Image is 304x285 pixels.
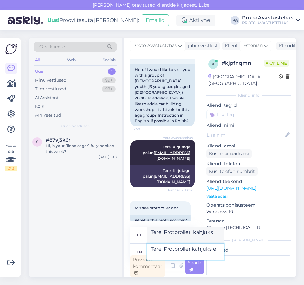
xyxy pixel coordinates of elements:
button: Emailid [142,14,169,26]
div: Hi, is your ”linnalaager” fully booked this week? [46,143,118,154]
div: Klient [222,43,238,49]
span: Online [264,60,289,67]
div: What is this proto scooter? [130,215,191,226]
div: Proto Avastustehas [242,15,293,20]
p: Vaata edasi ... [206,193,291,199]
div: PROTO AVASTUSTEHAS [242,20,293,25]
span: 8 [36,139,38,144]
input: Lisa nimi [207,132,284,139]
p: Kliendi email [206,143,291,149]
div: Web [66,56,77,64]
div: en [137,247,142,257]
p: Kliendi telefon [206,160,291,167]
div: Hello! I would like to visit you with a group of [DEMOGRAPHIC_DATA] youth (13 young people aged [... [130,64,195,126]
span: Proto Avastustehas [133,42,177,49]
span: Estonian [243,42,263,49]
span: Luba [197,2,211,8]
p: Kliendi nimi [206,122,291,129]
span: #87vj3k6r [46,137,70,143]
div: Kõik [35,103,44,110]
span: Mis see protoroller on? [135,206,178,210]
div: Klienditugi [276,43,303,49]
textarea: Tere. Protorolleri kahjuks [147,227,224,243]
input: Lisa tag [206,110,291,119]
div: 99+ [102,77,116,84]
span: k [212,62,215,66]
div: et [137,230,141,241]
a: [EMAIL_ADDRESS][DOMAIN_NAME] [154,150,190,161]
p: Klienditeekond [206,178,291,185]
div: 99+ [102,86,116,92]
div: Socials [101,56,117,64]
div: Küsi telefoninumbrit [206,167,258,176]
div: Tere. Kirjutage palun [130,165,195,187]
a: [URL][DOMAIN_NAME] [206,185,256,191]
span: Nähtud ✓ 13:02 [168,188,193,193]
div: PA [231,16,239,25]
div: Aktiivne [176,15,215,26]
span: Uued vestlused [61,123,90,129]
div: AI Assistent [35,95,59,101]
div: juhib vestlust [185,43,218,49]
textarea: Tere. Protoroller kahjuks ei [147,244,224,260]
p: Windows 10 [206,208,291,215]
div: 2 / 3 [5,166,17,171]
span: Tere. Kirjutage palun [143,145,191,161]
div: # kjpfnqmn [222,59,264,67]
div: [DATE] 10:28 [99,154,118,159]
p: Kliendi tag'id [206,102,291,109]
p: Märkmed [206,247,291,254]
p: Chrome [TECHNICAL_ID] [206,224,291,231]
p: Operatsioonisüsteem [206,202,291,208]
div: Privaatne kommentaar [130,255,165,277]
div: Tiimi vestlused [35,86,66,92]
div: Uus [35,68,43,75]
span: Proto Avastustehas [162,135,193,140]
div: Minu vestlused [35,77,66,84]
div: [PERSON_NAME] [206,237,291,243]
div: All [34,56,41,64]
a: Proto AvastustehasPROTO AVASTUSTEHAS [242,15,300,25]
div: Küsi meiliaadressi [206,149,252,158]
p: Brauser [206,218,291,224]
b: Uus! [47,17,59,23]
div: Kliendi info [206,92,291,98]
div: Vaata siia [5,143,17,171]
div: 1 [108,68,116,75]
div: [GEOGRAPHIC_DATA], [GEOGRAPHIC_DATA] [208,73,279,87]
div: Proovi tasuta [PERSON_NAME]: [47,17,139,24]
span: Otsi kliente [39,44,65,50]
div: Arhiveeritud [35,112,61,119]
a: [EMAIL_ADDRESS][DOMAIN_NAME] [154,174,190,184]
span: 12:59 [132,127,156,132]
img: Askly Logo [5,43,17,55]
